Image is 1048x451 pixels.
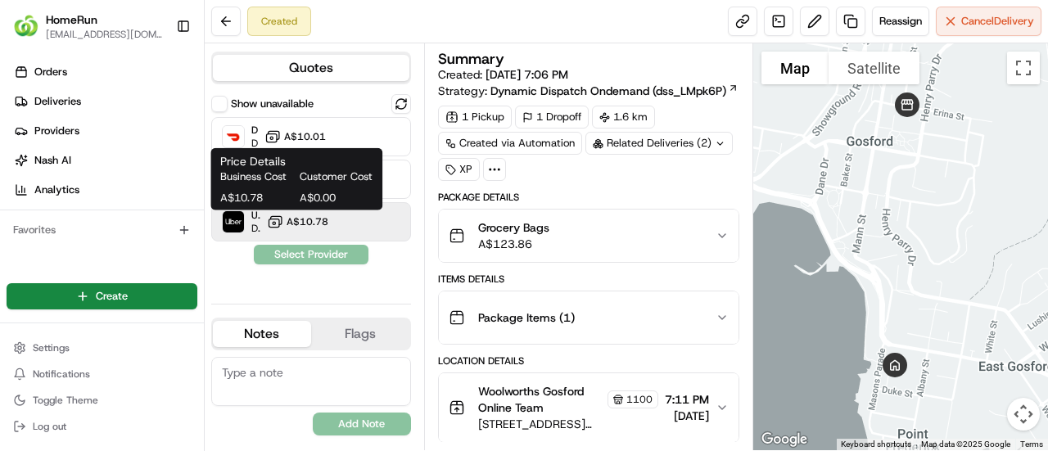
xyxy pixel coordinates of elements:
[7,415,197,438] button: Log out
[96,289,128,304] span: Create
[213,321,311,347] button: Notes
[936,7,1041,36] button: CancelDelivery
[438,83,739,99] div: Strategy:
[478,236,549,252] span: A$123.86
[1007,52,1040,84] button: Toggle fullscreen view
[921,440,1010,449] span: Map data ©2025 Google
[439,210,739,262] button: Grocery BagsA$123.86
[757,429,811,450] img: Google
[438,66,568,83] span: Created:
[7,389,197,412] button: Toggle Theme
[1020,440,1043,449] a: Terms
[300,169,373,184] span: Customer Cost
[438,52,504,66] h3: Summary
[251,137,258,150] span: Dropoff ETA 1 hour
[33,368,90,381] span: Notifications
[7,177,204,203] a: Analytics
[7,283,197,309] button: Create
[438,354,739,368] div: Location Details
[879,14,922,29] span: Reassign
[311,321,409,347] button: Flags
[438,106,512,129] div: 1 Pickup
[267,214,328,230] button: A$10.78
[515,106,589,129] div: 1 Dropoff
[251,124,258,137] span: DoorDash
[213,55,409,81] button: Quotes
[626,393,653,406] span: 1100
[757,429,811,450] a: Open this area in Google Maps (opens a new window)
[761,52,829,84] button: Show street map
[490,83,739,99] a: Dynamic Dispatch Ondemand (dss_LMpk6P)
[34,183,79,197] span: Analytics
[231,97,314,111] label: Show unavailable
[46,28,163,41] button: [EMAIL_ADDRESS][DOMAIN_NAME]
[665,391,709,408] span: 7:11 PM
[33,394,98,407] span: Toggle Theme
[7,88,204,115] a: Deliveries
[1007,398,1040,431] button: Map camera controls
[829,52,919,84] button: Show satellite imagery
[592,106,655,129] div: 1.6 km
[7,217,197,243] div: Favorites
[287,215,328,228] span: A$10.78
[13,13,39,39] img: HomeRun
[438,191,739,204] div: Package Details
[34,153,71,168] span: Nash AI
[7,336,197,359] button: Settings
[251,222,260,235] span: Dropoff ETA 40 minutes
[478,383,604,416] span: Woolworths Gosford Online Team
[220,169,293,184] span: Business Cost
[478,309,575,326] span: Package Items ( 1 )
[284,130,326,143] span: A$10.01
[264,129,326,145] button: A$10.01
[46,11,97,28] button: HomeRun
[7,363,197,386] button: Notifications
[872,7,929,36] button: Reassign
[220,191,293,205] span: A$10.78
[7,147,204,174] a: Nash AI
[438,273,739,286] div: Items Details
[665,408,709,424] span: [DATE]
[33,420,66,433] span: Log out
[7,118,204,144] a: Providers
[439,291,739,344] button: Package Items (1)
[585,132,733,155] div: Related Deliveries (2)
[220,153,373,169] h1: Price Details
[961,14,1034,29] span: Cancel Delivery
[490,83,726,99] span: Dynamic Dispatch Ondemand (dss_LMpk6P)
[223,126,244,147] img: DoorDash
[33,341,70,354] span: Settings
[34,94,81,109] span: Deliveries
[251,209,260,222] span: Uber
[34,124,79,138] span: Providers
[486,67,568,82] span: [DATE] 7:06 PM
[34,65,67,79] span: Orders
[438,132,582,155] a: Created via Automation
[223,211,244,232] img: Uber
[7,7,169,46] button: HomeRunHomeRun[EMAIL_ADDRESS][DOMAIN_NAME]
[300,191,373,205] span: A$0.00
[478,219,549,236] span: Grocery Bags
[439,373,739,442] button: Woolworths Gosford Online Team1100[STREET_ADDRESS][PERSON_NAME]7:11 PM[DATE]
[478,416,658,432] span: [STREET_ADDRESS][PERSON_NAME]
[7,59,204,85] a: Orders
[841,439,911,450] button: Keyboard shortcuts
[438,158,480,181] div: XP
